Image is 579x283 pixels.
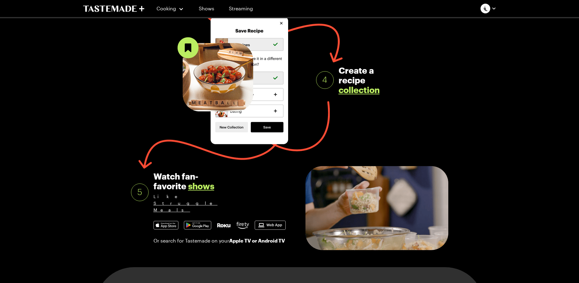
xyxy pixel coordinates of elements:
img: Profile picture [481,4,490,13]
img: Fire TV [236,222,249,229]
img: Apple Store [154,221,178,229]
img: Roku [217,223,231,228]
span: Apple TV or Android TV [229,237,285,244]
a: Struggle Meals [153,201,218,212]
a: shows [188,181,214,191]
a: Web App [255,221,286,230]
a: Apple Store [153,221,178,229]
span: Cooking [157,5,176,11]
div: Watch fan-favorite [153,171,223,213]
span: 4 [322,75,327,85]
button: Cooking [157,1,184,16]
a: To Tastemade Home Page [83,5,144,12]
a: collection [339,85,380,95]
span: 5 [137,187,142,197]
img: Google Play [184,221,211,229]
div: Like [153,193,223,213]
div: Create a recipe [339,65,402,95]
img: Web App [255,221,285,229]
button: Profile picture [481,4,496,13]
p: Or search for Tastemade on your [153,237,285,244]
